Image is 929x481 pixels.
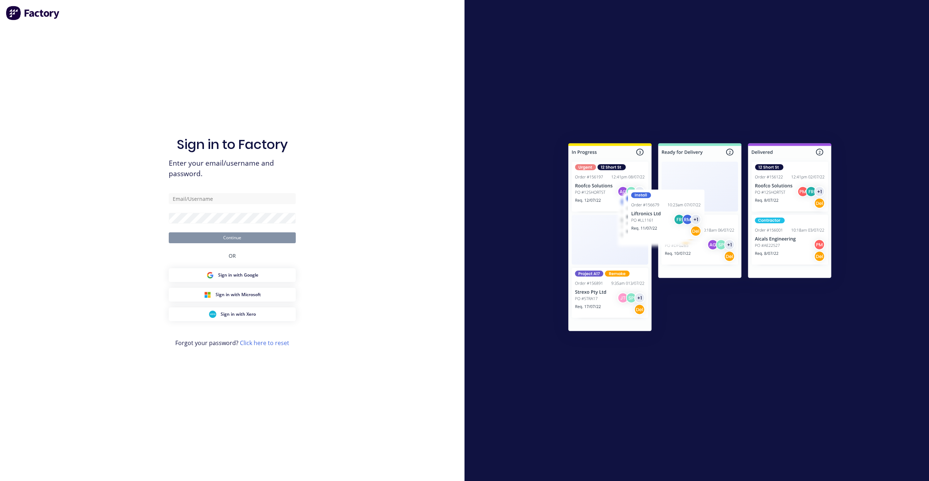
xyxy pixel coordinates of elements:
a: Click here to reset [240,339,289,347]
span: Forgot your password? [175,339,289,347]
h1: Sign in to Factory [177,137,288,152]
img: Factory [6,6,60,20]
img: Xero Sign in [209,311,216,318]
input: Email/Username [169,193,296,204]
span: Sign in with Google [218,272,258,278]
div: OR [229,243,236,268]
img: Microsoft Sign in [204,291,211,298]
button: Continue [169,232,296,243]
span: Enter your email/username and password. [169,158,296,179]
button: Microsoft Sign inSign in with Microsoft [169,288,296,302]
span: Sign in with Microsoft [216,291,261,298]
button: Xero Sign inSign in with Xero [169,307,296,321]
img: Google Sign in [206,271,214,279]
img: Sign in [552,129,847,348]
span: Sign in with Xero [221,311,256,318]
button: Google Sign inSign in with Google [169,268,296,282]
